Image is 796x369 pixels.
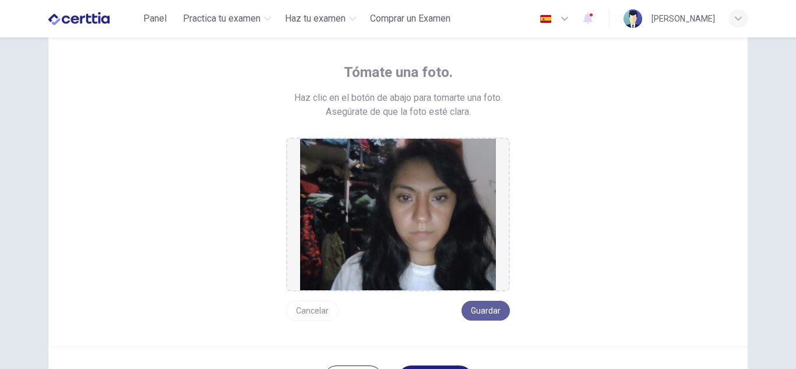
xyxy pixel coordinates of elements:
[370,12,450,26] span: Comprar un Examen
[285,12,346,26] span: Haz tu examen
[178,8,276,29] button: Practica tu examen
[48,7,110,30] img: CERTTIA logo
[624,9,642,28] img: Profile picture
[326,105,471,119] span: Asegúrate de que la foto esté clara.
[300,139,496,290] img: preview screemshot
[136,8,174,29] button: Panel
[538,15,553,23] img: es
[294,91,502,105] span: Haz clic en el botón de abajo para tomarte una foto.
[143,12,167,26] span: Panel
[651,12,715,26] div: [PERSON_NAME]
[286,301,339,321] button: Cancelar
[365,8,455,29] button: Comprar un Examen
[48,7,136,30] a: CERTTIA logo
[280,8,361,29] button: Haz tu examen
[344,63,453,82] span: Tómate una foto.
[183,12,260,26] span: Practica tu examen
[462,301,510,321] button: Guardar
